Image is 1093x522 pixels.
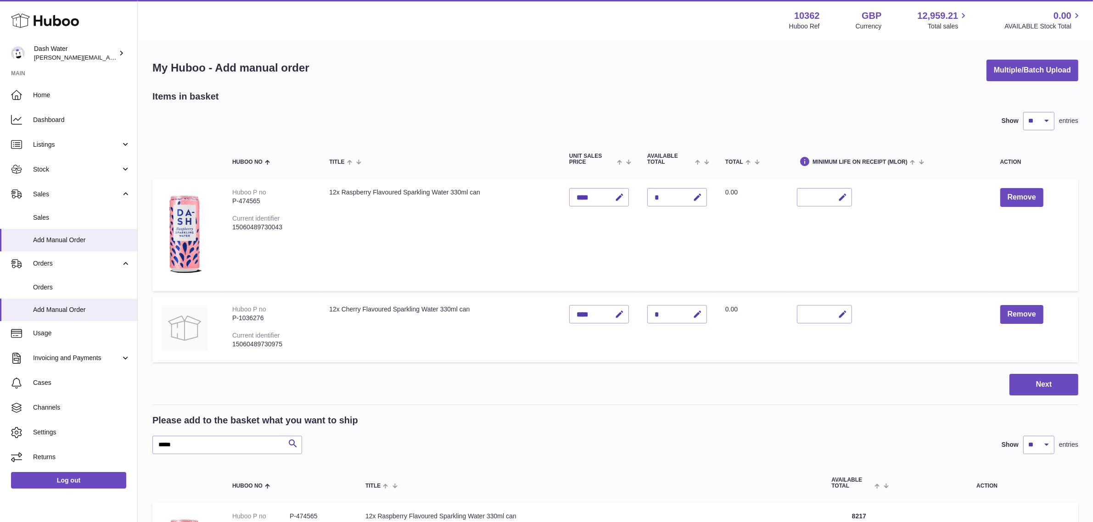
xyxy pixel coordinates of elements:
div: Huboo P no [232,305,266,313]
span: [PERSON_NAME][EMAIL_ADDRESS][DOMAIN_NAME] [34,54,184,61]
span: Usage [33,329,130,338]
span: Unit Sales Price [569,153,615,165]
span: Huboo no [232,483,263,489]
td: 12x Raspberry Flavoured Sparkling Water 330ml can [320,179,560,291]
span: Orders [33,259,121,268]
a: 0.00 AVAILABLE Stock Total [1004,10,1082,31]
button: Remove [1000,188,1043,207]
span: Stock [33,165,121,174]
span: Minimum Life On Receipt (MLOR) [813,159,908,165]
span: Settings [33,428,130,437]
button: Multiple/Batch Upload [987,60,1078,81]
span: AVAILABLE Total [647,153,693,165]
h1: My Huboo - Add manual order [152,61,309,75]
span: Add Manual Order [33,236,130,244]
span: Invoicing and Payments [33,354,121,362]
th: Action [896,468,1078,498]
strong: 10362 [794,10,820,22]
div: Dash Water [34,44,117,62]
span: Listings [33,140,121,149]
span: Sales [33,190,121,199]
img: james@dash-water.com [11,46,25,60]
button: Remove [1000,305,1043,324]
h2: Items in basket [152,90,219,103]
span: Home [33,91,130,100]
span: AVAILABLE Stock Total [1004,22,1082,31]
span: Huboo no [232,159,263,165]
a: Log out [11,472,126,489]
label: Show [1002,440,1019,449]
h2: Please add to the basket what you want to ship [152,414,358,427]
span: Returns [33,453,130,461]
div: P-1036276 [232,314,311,322]
div: Action [1000,159,1069,165]
span: 0.00 [725,305,738,313]
span: entries [1059,117,1078,125]
label: Show [1002,117,1019,125]
span: 0.00 [725,189,738,196]
button: Next [1009,374,1078,395]
div: Huboo Ref [789,22,820,31]
div: P-474565 [232,197,311,205]
span: Add Manual Order [33,305,130,314]
span: 0.00 [1054,10,1071,22]
span: Title [365,483,381,489]
dd: P-474565 [290,512,347,521]
div: 15060489730043 [232,223,311,232]
div: Huboo P no [232,189,266,196]
span: Title [329,159,344,165]
img: 12x Raspberry Flavoured Sparkling Water 330ml can [162,188,207,280]
span: Total sales [928,22,969,31]
span: Total [725,159,743,165]
div: 15060489730975 [232,340,311,349]
span: Orders [33,283,130,292]
div: Current identifier [232,215,280,222]
a: 12,959.21 Total sales [917,10,969,31]
span: AVAILABLE Total [831,477,872,489]
span: Sales [33,213,130,222]
img: 12x Cherry Flavoured Sparkling Water 330ml can [162,305,207,351]
span: entries [1059,440,1078,449]
span: Channels [33,403,130,412]
dt: Huboo P no [232,512,290,521]
td: 12x Cherry Flavoured Sparkling Water 330ml can [320,296,560,362]
strong: GBP [862,10,881,22]
span: Cases [33,378,130,387]
div: Current identifier [232,332,280,339]
span: 12,959.21 [917,10,958,22]
span: Dashboard [33,116,130,124]
div: Currency [856,22,882,31]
